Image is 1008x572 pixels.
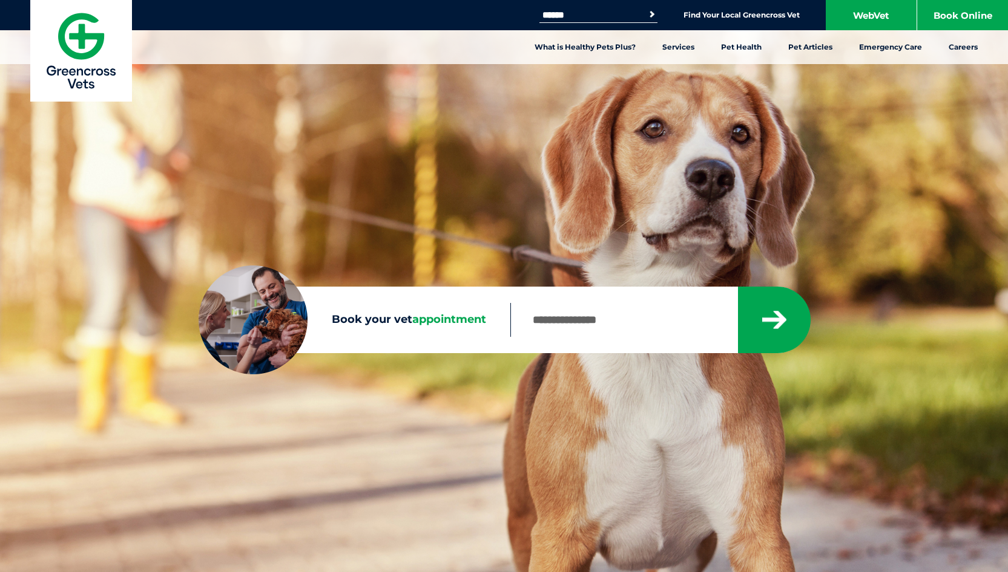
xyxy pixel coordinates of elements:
[412,313,486,326] span: appointment
[646,8,658,21] button: Search
[935,30,991,64] a: Careers
[708,30,775,64] a: Pet Health
[649,30,708,64] a: Services
[846,30,935,64] a: Emergency Care
[775,30,846,64] a: Pet Articles
[684,10,800,20] a: Find Your Local Greencross Vet
[521,30,649,64] a: What is Healthy Pets Plus?
[199,311,510,329] label: Book your vet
